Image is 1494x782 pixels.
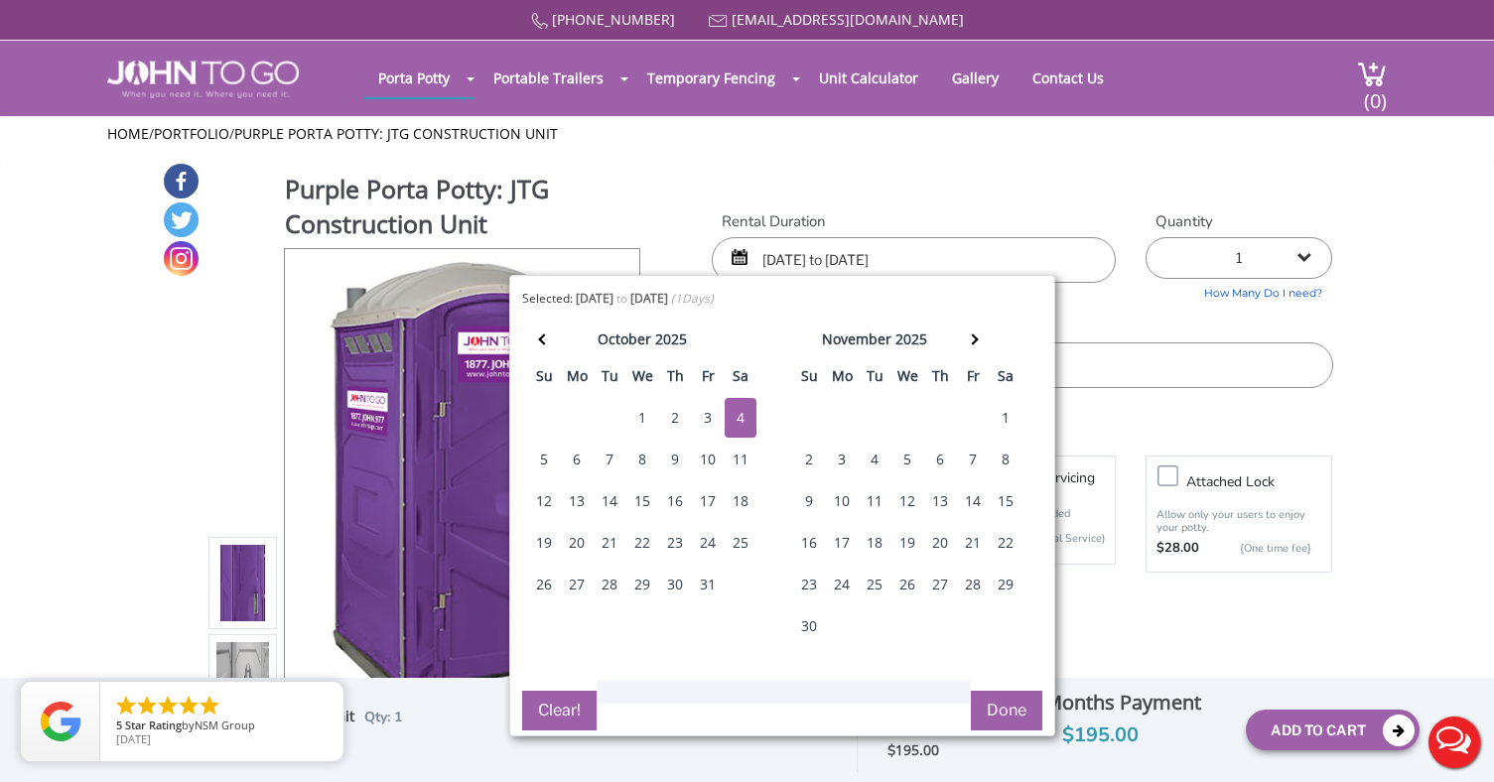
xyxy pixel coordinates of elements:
[969,719,1230,751] div: $195.00
[528,481,560,521] div: 12
[528,362,561,398] th: su
[971,691,1042,730] button: Done
[1146,279,1332,302] a: How Many Do I need?
[594,523,625,563] div: 21
[924,362,957,398] th: th
[990,565,1021,604] div: 29
[957,523,989,563] div: 21
[135,694,159,717] li: 
[891,565,923,604] div: 26
[692,362,725,398] th: fr
[552,10,675,29] a: [PHONE_NUMBER]
[114,694,138,717] li: 
[793,523,825,563] div: 16
[712,211,1116,232] label: Rental Duration
[793,481,825,521] div: 9
[957,362,990,398] th: fr
[198,694,221,717] li: 
[937,59,1014,97] a: Gallery
[107,124,149,143] a: Home
[616,290,627,307] span: to
[164,202,199,237] a: Twitter
[924,565,956,604] div: 27
[924,523,956,563] div: 20
[561,565,593,604] div: 27
[822,326,891,353] div: november
[826,565,858,604] div: 24
[692,440,724,479] div: 10
[924,440,956,479] div: 6
[561,362,594,398] th: mo
[626,565,658,604] div: 29
[659,440,691,479] div: 9
[528,440,560,479] div: 5
[712,237,1116,283] input: Start date | End date
[177,694,201,717] li: 
[692,398,724,438] div: 3
[528,565,560,604] div: 26
[990,398,1021,438] div: 1
[692,565,724,604] div: 31
[924,481,956,521] div: 13
[626,481,658,521] div: 15
[107,61,299,98] img: JOHN to go
[990,362,1022,398] th: sa
[528,523,560,563] div: 19
[725,398,756,438] div: 4
[826,523,858,563] div: 17
[891,523,923,563] div: 19
[116,717,122,732] span: 5
[1415,703,1494,782] button: Live Chat
[804,59,933,97] a: Unit Calculator
[725,362,757,398] th: sa
[630,290,668,307] b: [DATE]
[692,523,724,563] div: 24
[891,481,923,521] div: 12
[364,708,402,726] span: Qty: 1
[895,326,927,353] div: 2025
[594,481,625,521] div: 14
[895,740,939,759] span: 195.00
[891,362,924,398] th: we
[116,731,151,746] span: [DATE]
[709,15,728,28] img: Mail
[285,172,642,246] h1: Purple Porta Potty: JTG Construction Unit
[969,686,1230,719] div: First Months Payment
[793,606,825,646] div: 30
[626,362,659,398] th: we
[598,326,651,353] div: october
[990,481,1021,521] div: 15
[1018,59,1119,97] a: Contact Us
[626,398,658,438] div: 1
[859,523,890,563] div: 18
[576,290,613,307] b: [DATE]
[116,719,328,733] span: by
[1357,61,1387,87] img: cart a
[732,10,964,29] a: [EMAIL_ADDRESS][DOMAIN_NAME]
[957,565,989,604] div: 28
[154,124,229,143] a: Portfolio
[725,481,756,521] div: 18
[234,124,558,143] a: Purple Porta Potty: JTG Construction Unit
[725,440,756,479] div: 11
[164,241,199,276] a: Instagram
[659,398,691,438] div: 2
[826,481,858,521] div: 10
[1363,71,1387,114] span: (0)
[561,481,593,521] div: 13
[826,362,859,398] th: mo
[561,440,593,479] div: 6
[957,440,989,479] div: 7
[1186,469,1341,494] h3: Attached lock
[859,481,890,521] div: 11
[41,702,80,741] img: Review Rating
[195,717,255,732] span: NSM Group
[990,523,1021,563] div: 22
[859,565,890,604] div: 25
[692,481,724,521] div: 17
[671,290,714,307] i: ( Days)
[1146,211,1332,232] label: Quantity
[478,59,618,97] a: Portable Trailers
[1156,508,1321,534] p: Allow only your users to enjoy your potty.
[957,481,989,521] div: 14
